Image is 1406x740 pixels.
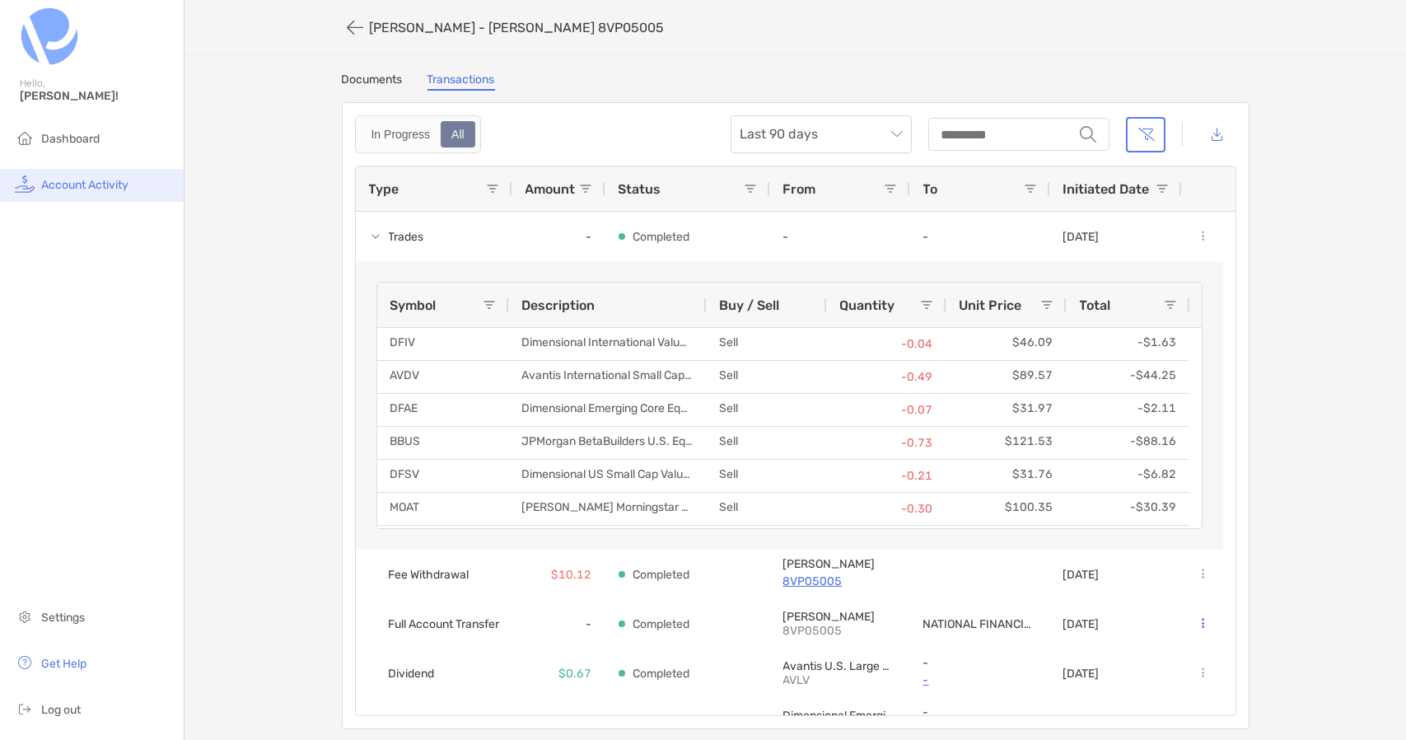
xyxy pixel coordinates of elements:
[1063,617,1100,631] p: [DATE]
[509,427,707,459] div: JPMorgan BetaBuilders U.S. Equity ETF
[946,394,1067,426] div: $31.97
[707,526,827,558] div: Sell
[946,493,1067,525] div: $100.35
[1063,181,1150,197] span: Initiated Date
[442,123,474,146] div: All
[20,89,174,103] span: [PERSON_NAME]!
[509,526,707,558] div: iShares Core S&P Small-Cap ETF
[840,466,933,486] p: -0.21
[840,334,933,354] p: -0.04
[1067,526,1190,558] div: -$20.52
[41,611,85,625] span: Settings
[707,427,827,459] div: Sell
[509,493,707,525] div: [PERSON_NAME] Morningstar Wide Moat ETF
[1080,297,1111,313] span: Total
[509,361,707,393] div: Avantis International Small Cap Value ETF
[946,427,1067,459] div: $121.53
[509,328,707,360] div: Dimensional International Value ETF
[559,663,592,684] p: $0.67
[512,599,605,649] div: -
[707,394,827,426] div: Sell
[783,659,897,673] p: Avantis U.S. Large Cap Value ETF
[1063,568,1100,582] p: [DATE]
[946,526,1067,558] div: $118.14
[427,73,495,91] a: Transactions
[633,663,690,684] p: Completed
[15,607,35,626] img: settings icon
[923,705,1037,719] p: -
[15,653,35,672] img: get-help icon
[1126,117,1165,152] button: Clear filters
[633,713,690,733] p: Completed
[41,657,86,671] span: Get Help
[923,181,938,197] span: To
[946,328,1067,360] div: $46.09
[552,564,592,585] p: $10.12
[740,116,902,152] span: Last 90 days
[377,394,509,426] div: DFAE
[840,367,933,387] p: -0.49
[390,297,437,313] span: Symbol
[377,460,509,492] div: DFSV
[720,297,780,313] span: Buy / Sell
[783,557,897,571] p: Roth IRA
[1067,460,1190,492] div: -$6.82
[15,128,35,148] img: household icon
[840,433,933,453] p: -0.73
[960,297,1022,313] span: Unit Price
[15,699,35,719] img: logout icon
[509,460,707,492] div: Dimensional US Small Cap Value ETF
[377,493,509,525] div: MOAT
[377,526,509,558] div: IJR
[707,328,827,360] div: Sell
[512,212,605,261] div: -
[342,73,403,91] a: Documents
[370,20,665,35] p: [PERSON_NAME] - [PERSON_NAME] 8VP05005
[1067,394,1190,426] div: -$2.11
[1067,361,1190,393] div: -$44.25
[41,132,100,146] span: Dashboard
[1063,667,1100,681] p: [DATE]
[389,710,435,737] span: Dividend
[707,460,827,492] div: Sell
[377,427,509,459] div: BBUS
[946,460,1067,492] div: $31.76
[633,564,690,585] p: Completed
[15,174,35,194] img: activity icon
[840,499,933,519] p: -0.30
[389,611,500,638] span: Full Account Transfer
[362,123,440,146] div: In Progress
[377,361,509,393] div: AVDV
[783,624,897,638] p: 8VP05005
[522,297,596,313] span: Description
[1067,328,1190,360] div: -$1.63
[923,670,1037,691] a: -
[840,400,933,420] p: -0.07
[1080,126,1096,143] img: input icon
[923,617,1037,631] p: NATIONAL FINANCIAL SERVICES LLC
[355,115,481,153] div: segmented control
[783,673,897,687] p: AVLV
[1067,493,1190,525] div: -$30.39
[389,660,435,687] span: Dividend
[525,181,576,197] span: Amount
[783,230,897,244] p: -
[946,361,1067,393] div: $89.57
[619,181,661,197] span: Status
[559,713,592,733] p: $1.39
[923,656,1037,670] p: -
[783,571,897,592] a: 8VP05005
[509,394,707,426] div: Dimensional Emerging Core Equity Market ETF
[707,493,827,525] div: Sell
[707,361,827,393] div: Sell
[389,561,469,588] span: Fee Withdrawal
[633,227,690,247] p: Completed
[923,230,1037,244] p: -
[783,181,816,197] span: From
[41,178,128,192] span: Account Activity
[783,610,897,624] p: Roth IRA
[369,181,399,197] span: Type
[1063,230,1100,244] p: [DATE]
